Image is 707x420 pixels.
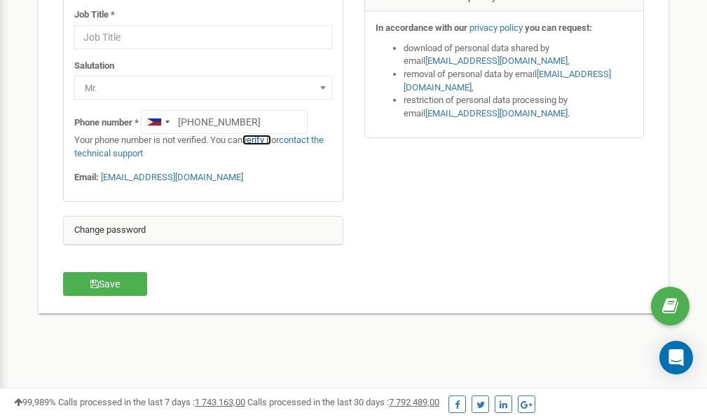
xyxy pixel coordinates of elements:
[74,60,114,73] label: Salutation
[14,397,56,407] span: 99,989%
[404,69,611,93] a: [EMAIL_ADDRESS][DOMAIN_NAME]
[404,68,633,94] li: removal of personal data by email ,
[63,272,147,296] button: Save
[101,172,243,182] a: [EMAIL_ADDRESS][DOMAIN_NAME]
[659,341,693,374] div: Open Intercom Messenger
[425,108,568,118] a: [EMAIL_ADDRESS][DOMAIN_NAME]
[74,76,332,100] span: Mr.
[404,42,633,68] li: download of personal data shared by email ,
[195,397,245,407] u: 1 743 163,00
[58,397,245,407] span: Calls processed in the last 7 days :
[79,79,327,98] span: Mr.
[525,22,592,33] strong: you can request:
[389,397,439,407] u: 7 792 489,00
[74,135,324,158] a: contact the technical support
[469,22,523,33] a: privacy policy
[64,217,343,245] div: Change password
[74,8,115,22] label: Job Title *
[141,110,308,134] input: +1-800-555-55-55
[74,116,139,130] label: Phone number *
[242,135,271,145] a: verify it
[74,134,332,160] p: Your phone number is not verified. You can or
[74,25,332,49] input: Job Title
[74,172,99,182] strong: Email:
[247,397,439,407] span: Calls processed in the last 30 days :
[404,94,633,120] li: restriction of personal data processing by email .
[425,55,568,66] a: [EMAIL_ADDRESS][DOMAIN_NAME]
[142,111,174,133] div: Telephone country code
[376,22,467,33] strong: In accordance with our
